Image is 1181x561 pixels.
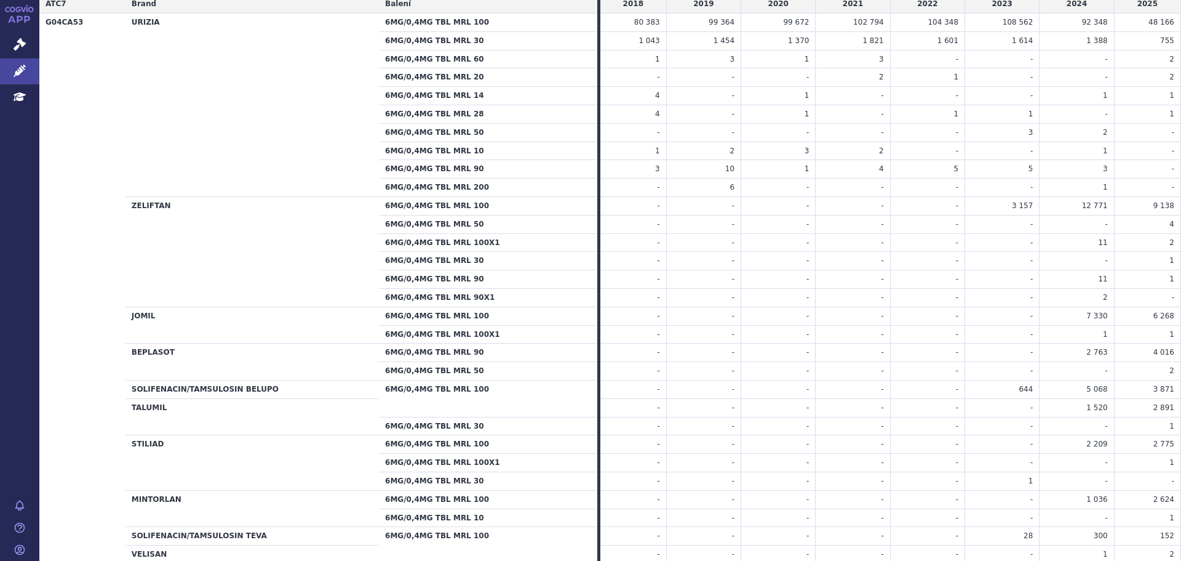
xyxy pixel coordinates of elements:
[1172,147,1174,155] span: -
[806,422,809,430] span: -
[879,73,884,81] span: 2
[1105,256,1107,265] span: -
[657,366,659,375] span: -
[1148,18,1174,26] span: 48 166
[732,458,734,467] span: -
[657,201,659,210] span: -
[125,344,379,381] th: BEPLASOT
[806,183,809,192] span: -
[125,196,379,307] th: ZELIFTAN
[1012,201,1033,210] span: 3 157
[1169,514,1174,522] span: 1
[956,348,958,357] span: -
[1030,220,1033,228] span: -
[379,252,597,270] th: 6MG/0,4MG TBL MRL 30
[657,330,659,339] span: -
[732,440,734,448] span: -
[379,270,597,289] th: 6MG/0,4MG TBL MRL 90
[1030,91,1033,100] span: -
[732,477,734,485] span: -
[806,403,809,412] span: -
[655,110,660,118] span: 4
[806,495,809,504] span: -
[1169,458,1174,467] span: 1
[379,215,597,233] th: 6MG/0,4MG TBL MRL 50
[1030,183,1033,192] span: -
[806,440,809,448] span: -
[655,91,660,100] span: 4
[881,495,883,504] span: -
[657,495,659,504] span: -
[956,275,958,283] span: -
[1086,495,1107,504] span: 1 036
[1169,366,1174,375] span: 2
[730,55,734,63] span: 3
[1030,312,1033,320] span: -
[1103,147,1108,155] span: 1
[657,73,659,81] span: -
[1086,348,1107,357] span: 2 763
[657,312,659,320] span: -
[1030,293,1033,302] span: -
[956,366,958,375] span: -
[956,477,958,485] span: -
[1003,18,1033,26] span: 108 562
[657,403,659,412] span: -
[657,348,659,357] span: -
[1160,36,1174,45] span: 755
[379,307,597,325] th: 6MG/0,4MG TBL MRL 100
[379,123,597,142] th: 6MG/0,4MG TBL MRL 50
[657,238,659,247] span: -
[806,201,809,210] span: -
[806,385,809,394] span: -
[928,18,958,26] span: 104 348
[125,14,379,197] th: URIZIA
[881,366,883,375] span: -
[956,403,958,412] span: -
[881,183,883,192] span: -
[709,18,734,26] span: 99 364
[1153,385,1174,394] span: 3 871
[1098,275,1107,283] span: 11
[1169,275,1174,283] span: 1
[956,422,958,430] span: -
[805,147,809,155] span: 3
[806,256,809,265] span: -
[788,36,809,45] span: 1 370
[1105,477,1107,485] span: -
[953,73,958,81] span: 1
[881,440,883,448] span: -
[379,435,597,454] th: 6MG/0,4MG TBL MRL 100
[379,454,597,472] th: 6MG/0,4MG TBL MRL 100X1
[1030,366,1033,375] span: -
[1105,55,1107,63] span: -
[379,68,597,87] th: 6MG/0,4MG TBL MRL 20
[1153,312,1174,320] span: 6 268
[1086,403,1107,412] span: 1 520
[805,110,809,118] span: 1
[1012,36,1033,45] span: 1 614
[881,201,883,210] span: -
[881,385,883,394] span: -
[732,110,734,118] span: -
[956,128,958,137] span: -
[1024,531,1033,540] span: 28
[125,398,379,435] th: TALUMIL
[1169,73,1174,81] span: 2
[1169,550,1174,559] span: 2
[1105,73,1107,81] span: -
[1028,128,1033,137] span: 3
[806,275,809,283] span: -
[732,73,734,81] span: -
[881,330,883,339] span: -
[732,348,734,357] span: -
[657,477,659,485] span: -
[956,147,958,155] span: -
[1169,91,1174,100] span: 1
[657,293,659,302] span: -
[1103,91,1108,100] span: 1
[1030,147,1033,155] span: -
[1169,238,1174,247] span: 2
[1103,293,1108,302] span: 2
[1105,220,1107,228] span: -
